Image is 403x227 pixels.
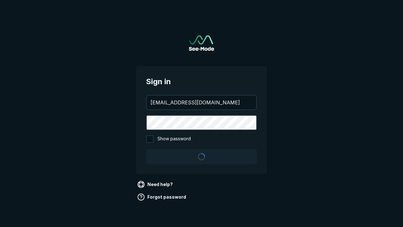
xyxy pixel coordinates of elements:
a: Go to sign in [189,35,214,51]
span: Show password [157,135,191,143]
input: your@email.com [147,96,256,109]
a: Need help? [136,179,175,189]
span: Sign in [146,76,257,87]
img: See-Mode Logo [189,35,214,51]
a: Forgot password [136,192,189,202]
